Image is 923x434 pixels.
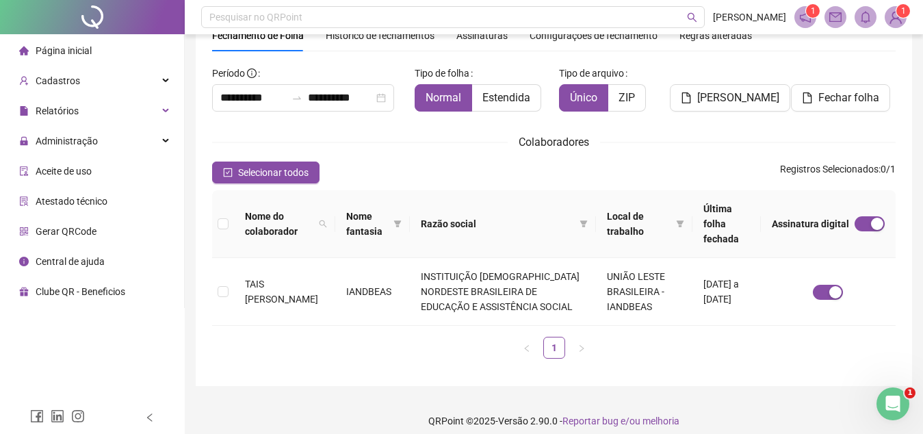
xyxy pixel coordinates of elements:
span: Selecionar todos [238,165,309,180]
sup: 1 [806,4,820,18]
span: filter [393,220,402,228]
sup: Atualize o seu contato no menu Meus Dados [896,4,910,18]
span: Clube QR - Beneficios [36,286,125,297]
td: INSTITUIÇÃO [DEMOGRAPHIC_DATA] NORDESTE BRASILEIRA DE EDUCAÇÃO E ASSISTÊNCIA SOCIAL [410,258,596,326]
span: info-circle [19,257,29,266]
span: Regras alteradas [679,31,752,40]
button: right [571,337,593,359]
button: left [516,337,538,359]
span: Cadastros [36,75,80,86]
span: Fechamento de Folha [212,30,304,41]
span: Assinaturas [456,31,508,40]
span: left [145,413,155,422]
span: TAIS [PERSON_NAME] [245,279,318,305]
td: [DATE] a [DATE] [692,258,761,326]
span: info-circle [247,68,257,78]
span: instagram [71,409,85,423]
span: check-square [223,168,233,177]
span: Único [570,91,597,104]
span: filter [391,206,404,242]
span: swap-right [291,92,302,103]
span: filter [676,220,684,228]
span: facebook [30,409,44,423]
span: Fechar folha [818,90,879,106]
th: Última folha fechada [692,190,761,258]
span: Relatórios [36,105,79,116]
span: Nome do colaborador [245,209,313,239]
span: Gerar QRCode [36,226,96,237]
span: Central de ajuda [36,256,105,267]
span: home [19,46,29,55]
li: 1 [543,337,565,359]
span: : 0 / 1 [780,162,896,183]
span: Assinatura digital [772,216,849,231]
span: search [319,220,327,228]
span: search [687,12,697,23]
span: user-add [19,76,29,86]
span: Tipo de arquivo [559,66,624,81]
span: 1 [901,6,906,16]
span: lock [19,136,29,146]
td: UNIÃO LESTE BRASILEIRA - IANDBEAS [596,258,692,326]
button: Selecionar todos [212,162,320,183]
span: linkedin [51,409,64,423]
span: file [19,106,29,116]
span: filter [673,206,687,242]
span: Atestado técnico [36,196,107,207]
img: 93286 [885,7,906,27]
span: notification [799,11,811,23]
td: IANDBEAS [335,258,410,326]
span: gift [19,287,29,296]
span: Página inicial [36,45,92,56]
span: ZIP [619,91,635,104]
span: Histórico de fechamentos [326,30,434,41]
span: Tipo de folha [415,66,469,81]
span: mail [829,11,842,23]
span: to [291,92,302,103]
span: solution [19,196,29,206]
span: 1 [811,6,816,16]
span: filter [577,214,590,234]
span: Local de trabalho [607,209,671,239]
span: Configurações de fechamento [530,31,658,40]
span: Administração [36,136,98,146]
span: file [681,92,692,103]
li: Próxima página [571,337,593,359]
span: filter [580,220,588,228]
span: Reportar bug e/ou melhoria [562,416,679,426]
span: Nome fantasia [346,209,388,239]
span: [PERSON_NAME] [697,90,779,106]
span: file [802,92,813,103]
span: Colaboradores [519,136,589,149]
span: left [523,344,531,353]
span: audit [19,166,29,176]
span: search [316,206,330,242]
span: Normal [426,91,461,104]
span: bell [859,11,872,23]
span: Registros Selecionados [780,164,879,175]
span: Período [212,68,245,79]
span: Razão social [421,216,574,231]
button: [PERSON_NAME] [670,84,790,112]
span: Versão [498,416,528,426]
span: Estendida [482,91,530,104]
span: 1 [905,387,915,398]
span: right [577,344,586,353]
span: [PERSON_NAME] [713,10,786,25]
iframe: Intercom live chat [876,387,909,420]
span: qrcode [19,227,29,236]
button: Fechar folha [791,84,890,112]
span: Aceite de uso [36,166,92,177]
a: 1 [544,337,564,358]
li: Página anterior [516,337,538,359]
